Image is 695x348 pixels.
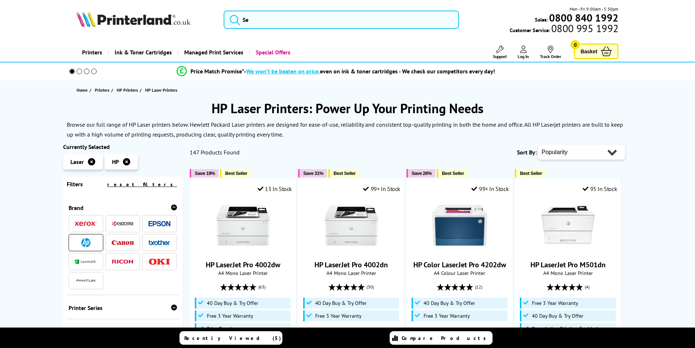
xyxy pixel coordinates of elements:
[580,46,597,56] span: Basket
[574,43,618,59] a: Basket 0
[63,100,632,117] h1: HP Laser Printers: Power Up Your Printing Needs
[532,313,583,319] span: 40 Day Buy & Try Offer
[520,171,542,176] span: Best Seller
[190,149,240,156] span: 147 Products Found
[216,247,270,254] a: HP LaserJet Pro 4002dw
[112,221,134,226] img: Kyocera
[324,198,379,253] img: HP LaserJet Pro 4002dn
[571,40,580,49] span: 0
[77,86,89,94] a: Home
[548,14,618,21] a: 0800 840 1992
[515,169,546,177] button: Best Seller
[69,204,177,211] div: Brand
[207,313,253,319] span: Free 3 Year Warranty
[471,185,509,192] div: 99+ In Stock
[432,247,487,254] a: HP Color LaserJet Pro 4202dw
[333,171,356,176] span: Best Seller
[81,238,90,247] img: HP
[412,171,432,176] span: Save 26%
[324,247,379,254] a: HP LaserJet Pro 4002dn
[540,46,561,59] a: Track Order
[117,86,140,94] a: HP Printers
[59,65,613,78] li: modal_Promise
[517,149,537,156] span: Sort By:
[190,68,244,75] span: Price Match Promise*
[328,169,359,177] button: Best Seller
[437,169,468,177] button: Best Seller
[148,221,170,226] img: Epson
[541,198,595,253] img: HP LaserJet Pro M501dn
[145,87,177,93] span: HP Laser Printers
[108,43,177,62] a: Ink & Toner Cartridges
[363,185,400,192] div: 99+ In Stock
[117,86,138,94] span: HP Printers
[569,5,618,12] span: Mon - Fri 9:00am - 5:30pm
[179,331,282,345] a: Recently Viewed (5)
[406,169,435,177] button: Save 26%
[207,326,231,332] span: Price Drop!
[532,326,598,332] span: Prescription Printing Enabled
[258,280,266,294] span: (63)
[63,143,183,150] div: Currently Selected
[530,260,606,269] a: HP LaserJet Pro M501dn
[75,257,97,266] a: Lexmark
[75,276,97,285] img: Pantum
[112,260,134,264] img: Ricoh
[583,185,617,192] div: 95 In Stock
[475,280,482,294] span: (12)
[195,171,215,176] span: Save 19%
[216,198,270,253] img: HP LaserJet Pro 4002dw
[75,221,97,226] img: Xerox
[390,331,493,345] a: Compare Products
[112,240,134,245] img: Canon
[246,68,320,75] span: We won’t be beaten on price,
[413,260,506,269] a: HP Color LaserJet Pro 4202dw
[148,259,170,265] img: OKI
[410,269,509,276] span: A4 Colour Laser Printer
[177,43,249,62] a: Managed Print Services
[115,43,172,62] span: Ink & Toner Cartridges
[424,300,475,306] span: 40 Day Buy & Try Offer
[314,260,388,269] a: HP LaserJet Pro 4002dn
[112,238,134,247] a: Canon
[535,16,548,23] span: Sales:
[402,335,490,341] span: Compare Products
[302,269,400,276] span: A4 Mono Laser Printer
[207,300,258,306] span: 40 Day Buy & Try Offer
[244,68,495,75] div: - even on ink & toner cartridges - We check our competitors every day!
[518,46,529,59] a: Log In
[77,43,108,62] a: Printers
[75,260,97,264] img: Lexmark
[249,43,296,62] a: Special Offers
[315,313,362,319] span: Free 3 Year Warranty
[225,171,247,176] span: Best Seller
[112,158,119,165] span: HP
[493,46,507,59] a: Support
[112,257,134,266] a: Ricoh
[298,169,327,177] button: Save 31%
[432,198,487,253] img: HP Color LaserJet Pro 4202dw
[148,240,170,245] img: Brother
[510,25,618,34] span: Customer Service:
[70,158,84,165] span: Laser
[148,219,170,228] a: Epson
[77,11,215,28] a: Printerland Logo
[518,54,529,59] span: Log In
[541,247,595,254] a: HP LaserJet Pro M501dn
[220,169,251,177] button: Best Seller
[424,313,470,319] span: Free 3 Year Warranty
[75,238,97,247] a: HP
[258,185,292,192] div: 13 In Stock
[585,280,590,294] span: (4)
[194,269,292,276] span: A4 Mono Laser Printer
[190,169,219,177] button: Save 19%
[549,11,618,24] b: 0800 840 1992
[77,11,190,27] img: Printerland Logo
[95,86,109,94] span: Printers
[184,335,281,341] span: Recently Viewed (5)
[67,121,623,138] p: Browse our full range of HP Laser printers below. Hewlett Packard Laser printers are designed for...
[532,300,578,306] span: Free 3 Year Warranty
[519,269,617,276] span: A4 Mono Laser Printer
[206,260,280,269] a: HP LaserJet Pro 4002dw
